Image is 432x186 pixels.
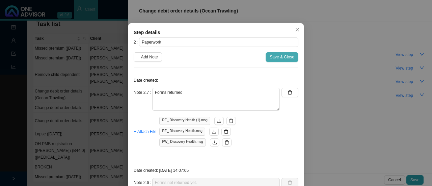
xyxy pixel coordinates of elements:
span: FW_ Discovery Health.msg [159,138,206,147]
span: download [217,118,221,123]
p: Date created: [134,77,298,84]
span: + Attach File [134,128,156,135]
div: Step details [134,29,298,36]
label: 2 [134,37,139,47]
span: delete [229,118,234,123]
span: download [212,140,217,145]
span: close [295,27,300,32]
button: + Attach File [134,127,157,136]
span: RE_ Discovery Health (1).msg [159,117,210,125]
button: + Add Note [134,52,162,62]
span: + Add Note [138,54,158,60]
span: delete [224,140,229,145]
label: Note 2.7 [134,88,152,97]
p: Date created: [DATE] 14:07:05 [134,167,298,174]
button: Save & Close [266,52,298,62]
span: download [212,129,216,134]
button: Close [293,25,302,34]
span: delete [224,129,228,134]
span: delete [288,90,292,95]
span: Save & Close [270,54,294,60]
span: RE_ Discovery Health.msg [159,128,205,136]
textarea: Forms returned [152,88,280,111]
